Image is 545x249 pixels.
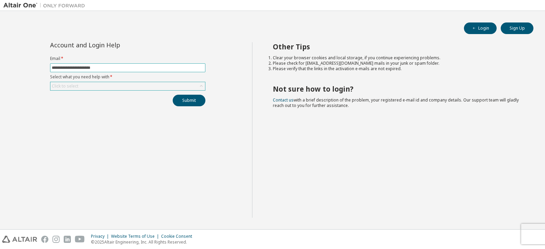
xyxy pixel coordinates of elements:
img: facebook.svg [41,236,48,243]
img: linkedin.svg [64,236,71,243]
a: Contact us [273,97,294,103]
button: Sign Up [501,22,533,34]
img: instagram.svg [52,236,60,243]
li: Please verify that the links in the activation e-mails are not expired. [273,66,521,72]
div: Cookie Consent [161,234,196,239]
div: Privacy [91,234,111,239]
li: Clear your browser cookies and local storage, if you continue experiencing problems. [273,55,521,61]
div: Account and Login Help [50,42,174,48]
img: altair_logo.svg [2,236,37,243]
li: Please check for [EMAIL_ADDRESS][DOMAIN_NAME] mails in your junk or spam folder. [273,61,521,66]
h2: Not sure how to login? [273,84,521,93]
div: Website Terms of Use [111,234,161,239]
img: Altair One [3,2,89,9]
div: Click to select [52,83,78,89]
p: © 2025 Altair Engineering, Inc. All Rights Reserved. [91,239,196,245]
div: Click to select [50,82,205,90]
button: Submit [173,95,205,106]
img: youtube.svg [75,236,85,243]
label: Select what you need help with [50,74,205,80]
button: Login [464,22,497,34]
span: with a brief description of the problem, your registered e-mail id and company details. Our suppo... [273,97,519,108]
label: Email [50,56,205,61]
h2: Other Tips [273,42,521,51]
